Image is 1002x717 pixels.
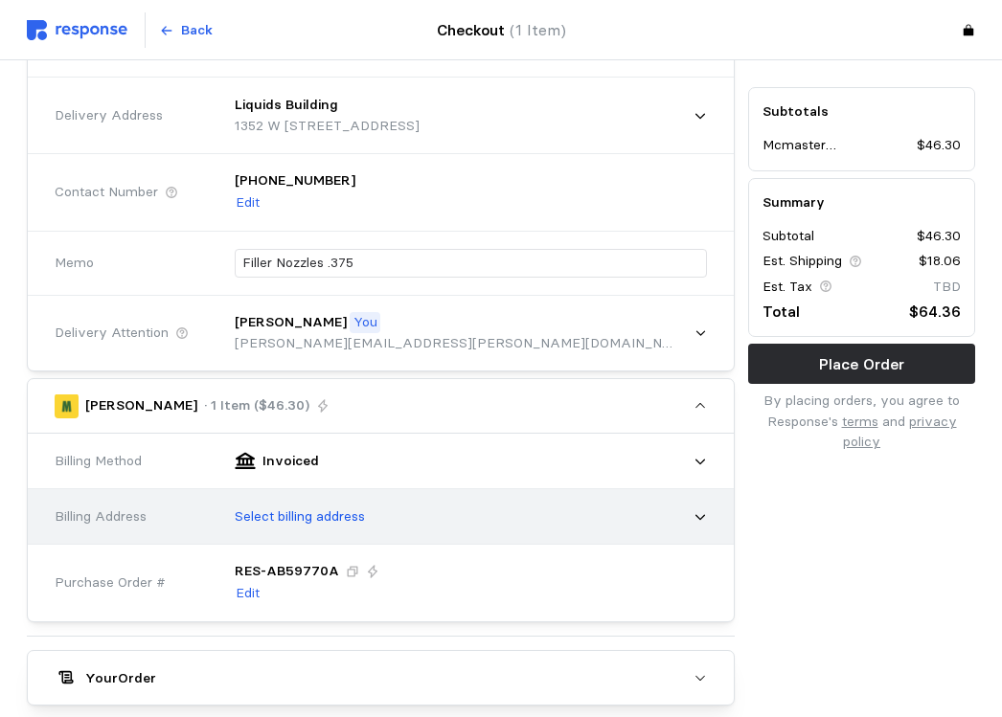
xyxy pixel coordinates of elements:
[85,668,156,688] h5: Your Order
[28,379,734,433] button: [PERSON_NAME]· 1 Item ($46.30)
[763,136,910,157] p: Mcmaster [PERSON_NAME]
[437,18,566,42] h4: Checkout
[842,413,878,430] a: terms
[763,300,800,324] p: Total
[181,20,213,41] p: Back
[235,170,355,191] p: [PHONE_NUMBER]
[843,413,957,451] a: privacy policy
[235,506,365,527] p: Select billing address
[763,252,842,273] p: Est. Shipping
[763,277,812,298] p: Est. Tax
[353,312,377,333] p: You
[85,395,197,416] p: [PERSON_NAME]
[235,582,261,605] button: Edit
[55,506,147,527] span: Billing Address
[55,182,158,203] span: Contact Number
[933,277,961,298] p: TBD
[55,253,94,274] span: Memo
[27,20,127,40] img: svg%3e
[262,451,319,472] p: Invoiced
[236,583,260,604] p: Edit
[55,451,142,472] span: Billing Method
[909,300,961,324] p: $64.36
[235,561,339,582] p: RES-AB59770A
[763,101,961,122] h5: Subtotals
[55,323,169,344] span: Delivery Attention
[28,651,734,705] button: YourOrder
[763,192,961,213] h5: Summary
[919,252,961,273] p: $18.06
[763,226,814,247] p: Subtotal
[236,192,260,213] p: Edit
[235,191,261,214] button: Edit
[204,395,309,416] p: · 1 Item ($46.30)
[55,105,163,126] span: Delivery Address
[510,21,566,39] span: (1 Item)
[748,391,975,453] p: By placing orders, you agree to Response's and
[917,136,961,157] p: $46.30
[819,352,904,376] p: Place Order
[235,116,420,137] p: 1352 W [STREET_ADDRESS]
[917,226,961,247] p: $46.30
[148,12,223,49] button: Back
[242,250,699,278] input: What are these orders for?
[235,95,338,116] p: Liquids Building
[28,434,734,621] div: [PERSON_NAME]· 1 Item ($46.30)
[235,333,681,354] p: [PERSON_NAME][EMAIL_ADDRESS][PERSON_NAME][DOMAIN_NAME]
[55,572,166,594] span: Purchase Order #
[235,312,347,333] p: [PERSON_NAME]
[748,344,975,384] button: Place Order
